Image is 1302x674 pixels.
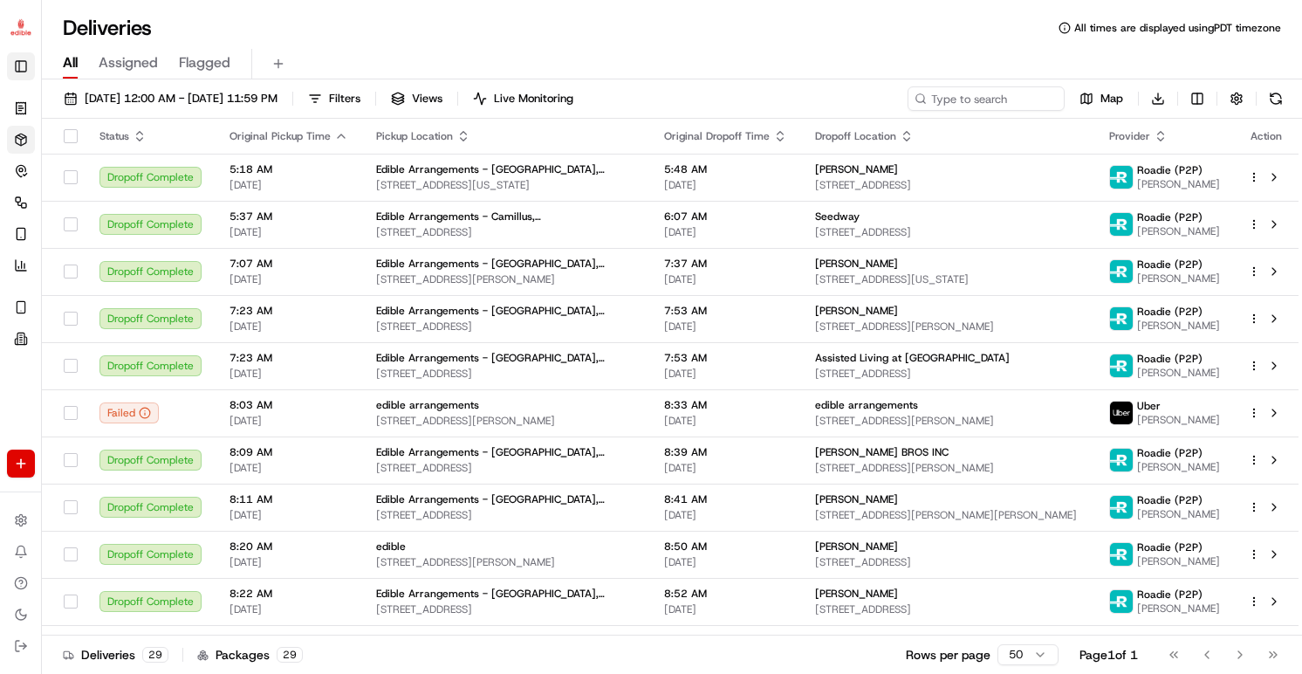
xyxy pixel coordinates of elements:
div: We're available if you need us! [59,184,221,198]
span: [DATE] [230,414,348,428]
span: [PERSON_NAME] [815,587,898,601]
span: GOLF CARTS OF [GEOGRAPHIC_DATA] [815,634,1003,648]
span: [PERSON_NAME] [1137,507,1220,521]
span: [DATE] [664,225,787,239]
span: Filters [329,91,360,107]
button: Views [383,86,450,111]
span: 5:48 AM [664,162,787,176]
span: [PERSON_NAME] [815,162,898,176]
span: 7:53 AM [664,304,787,318]
span: 7:23 AM [230,304,348,318]
span: All [63,52,78,73]
p: Welcome 👋 [17,70,318,98]
span: 6:07 AM [664,210,787,224]
span: [STREET_ADDRESS][PERSON_NAME] [815,320,1081,334]
span: [PERSON_NAME] [815,540,898,554]
span: [PERSON_NAME] [815,304,898,318]
span: [STREET_ADDRESS] [376,320,636,334]
span: 5:37 AM [230,210,348,224]
img: roadie-logo-v2.jpg [1110,307,1133,330]
span: [STREET_ADDRESS][PERSON_NAME] [815,461,1081,475]
h1: Deliveries [63,14,152,42]
span: Roadie (P2P) [1137,540,1203,554]
span: [DATE] [664,602,787,616]
span: 8:39 AM [664,445,787,459]
span: Roadie (P2P) [1137,210,1203,224]
span: 8:03 AM [230,398,348,412]
span: Pickup Location [376,129,453,143]
span: [STREET_ADDRESS][US_STATE] [376,178,636,192]
span: [PERSON_NAME] [815,492,898,506]
span: [STREET_ADDRESS] [815,178,1081,192]
span: 8:20 AM [230,540,348,554]
span: Edible Arrangements - [GEOGRAPHIC_DATA], [GEOGRAPHIC_DATA] [376,257,636,271]
a: 📗Knowledge Base [10,246,140,278]
span: 7:07 AM [230,257,348,271]
span: Roadie (P2P) [1137,493,1203,507]
span: Edible Arrangements - [GEOGRAPHIC_DATA], [GEOGRAPHIC_DATA] [376,351,636,365]
img: roadie-logo-v2.jpg [1110,590,1133,613]
span: [PERSON_NAME] [1137,602,1220,616]
div: Action [1248,129,1285,143]
div: Start new chat [59,167,286,184]
span: Views [412,91,442,107]
span: [STREET_ADDRESS] [815,367,1081,381]
span: [PERSON_NAME] [1137,554,1220,568]
span: Roadie (P2P) [1137,305,1203,319]
span: Flagged [179,52,230,73]
span: [DATE] [230,508,348,522]
span: 8:27 AM [230,634,348,648]
span: [DATE] [664,272,787,286]
span: [STREET_ADDRESS] [376,602,636,616]
button: Filters [300,86,368,111]
span: 8:22 AM [230,587,348,601]
span: Knowledge Base [35,253,134,271]
span: 7:23 AM [230,351,348,365]
span: Edible Arrangements - [GEOGRAPHIC_DATA], [GEOGRAPHIC_DATA] [376,162,636,176]
span: [STREET_ADDRESS][PERSON_NAME] [815,414,1081,428]
span: [DATE] [664,367,787,381]
img: roadie-logo-v2.jpg [1110,496,1133,519]
span: Assigned [99,52,158,73]
div: Page 1 of 1 [1079,646,1138,664]
div: 29 [277,647,303,663]
span: [STREET_ADDRESS][PERSON_NAME] [376,272,636,286]
span: [DATE] [230,367,348,381]
span: [DATE] [230,272,348,286]
span: Roadie (P2P) [1137,352,1203,366]
span: [STREET_ADDRESS][PERSON_NAME] [376,555,636,569]
img: roadie-logo-v2.jpg [1110,543,1133,566]
span: Edible Arrangements - [GEOGRAPHIC_DATA], [GEOGRAPHIC_DATA] [376,445,636,459]
div: Packages [197,646,303,664]
span: Original Pickup Time [230,129,331,143]
span: 8:11 AM [230,492,348,506]
div: 29 [142,647,168,663]
span: [DATE] [230,225,348,239]
span: Roadie (P2P) [1137,588,1203,602]
span: [PERSON_NAME] [1137,319,1220,333]
div: Deliveries [63,646,168,664]
span: [STREET_ADDRESS][PERSON_NAME] [376,414,636,428]
span: Live Monitoring [494,91,573,107]
button: Failed [99,402,159,423]
button: Live Monitoring [465,86,581,111]
img: roadie-logo-v2.jpg [1110,354,1133,377]
span: Provider [1109,129,1150,143]
span: Status [99,129,129,143]
button: Edible Arrangements Corporate [7,7,35,49]
span: Edible Arrangements - [GEOGRAPHIC_DATA], [GEOGRAPHIC_DATA] [376,587,636,601]
button: Start new chat [297,172,318,193]
div: 💻 [147,255,161,269]
span: [STREET_ADDRESS] [376,461,636,475]
button: [DATE] 12:00 AM - [DATE] 11:59 PM [56,86,285,111]
span: Dropoff Location [815,129,896,143]
span: [DATE] [664,508,787,522]
span: [DATE] [664,555,787,569]
span: Edible Arrangements - Camillus, [GEOGRAPHIC_DATA] [376,210,636,224]
span: 8:52 AM [664,587,787,601]
img: Edible Arrangements Corporate [7,16,35,41]
span: Edible Arrangements - [GEOGRAPHIC_DATA], [GEOGRAPHIC_DATA] [376,634,636,648]
span: Uber [1137,399,1161,413]
a: Powered byPylon [123,295,211,309]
